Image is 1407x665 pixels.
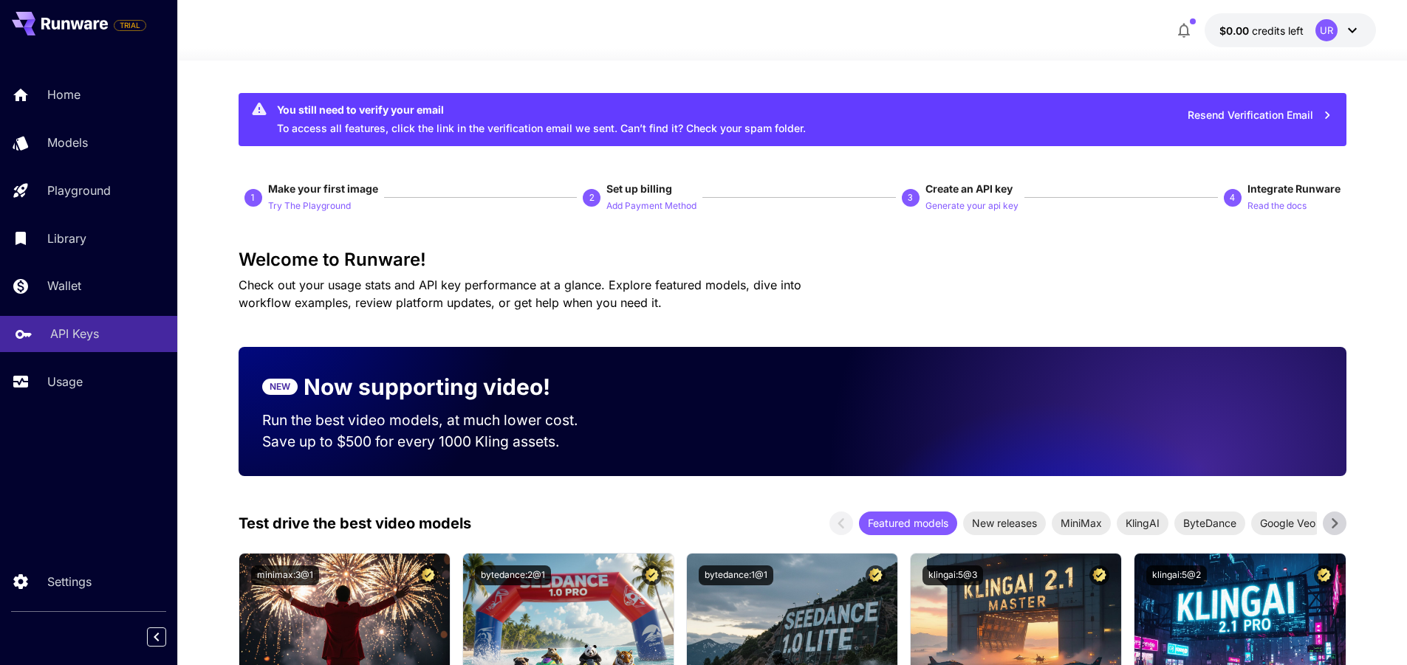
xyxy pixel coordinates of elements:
div: Google Veo [1251,511,1324,535]
div: You still need to verify your email [277,102,806,117]
p: 2 [589,191,595,204]
span: credits left [1252,24,1304,37]
span: Google Veo [1251,515,1324,531]
p: Add Payment Method [606,199,696,213]
button: klingai:5@2 [1146,565,1207,585]
p: Usage [47,373,83,390]
button: Add Payment Method [606,196,696,214]
div: ByteDance [1174,511,1245,535]
p: API Keys [50,325,99,342]
p: Save up to $500 for every 1000 Kling assets. [262,431,606,452]
p: Settings [47,573,92,590]
p: Test drive the best video models [239,512,471,534]
button: bytedance:1@1 [699,565,773,585]
div: Collapse sidebar [158,624,177,650]
button: Read the docs [1247,196,1307,214]
span: MiniMax [1052,515,1111,531]
p: 4 [1230,191,1235,204]
button: Certified Model – Vetted for best performance and includes a commercial license. [418,565,438,585]
button: Collapse sidebar [147,627,166,647]
span: Make your first image [268,182,378,195]
p: Home [47,86,81,103]
p: NEW [270,380,290,393]
div: UR [1315,19,1338,41]
button: minimax:3@1 [251,565,319,585]
button: Certified Model – Vetted for best performance and includes a commercial license. [642,565,662,585]
p: Now supporting video! [304,371,550,404]
span: New releases [963,515,1046,531]
button: $0.00UR [1205,13,1376,47]
button: bytedance:2@1 [475,565,551,585]
span: ByteDance [1174,515,1245,531]
button: Certified Model – Vetted for best performance and includes a commercial license. [1089,565,1109,585]
button: Certified Model – Vetted for best performance and includes a commercial license. [866,565,886,585]
div: Featured models [859,511,957,535]
span: Integrate Runware [1247,182,1341,195]
h3: Welcome to Runware! [239,249,1346,270]
span: Check out your usage stats and API key performance at a glance. Explore featured models, dive int... [239,278,801,310]
p: Run the best video models, at much lower cost. [262,410,606,431]
button: Generate your api key [925,196,1019,214]
p: Models [47,134,88,151]
div: To access all features, click the link in the verification email we sent. Can’t find it? Check yo... [277,97,806,142]
div: $0.00 [1219,23,1304,38]
div: MiniMax [1052,511,1111,535]
p: Wallet [47,277,81,294]
button: klingai:5@3 [922,565,983,585]
button: Certified Model – Vetted for best performance and includes a commercial license. [1314,565,1334,585]
div: New releases [963,511,1046,535]
span: Set up billing [606,182,672,195]
span: Add your payment card to enable full platform functionality. [114,16,146,34]
p: Read the docs [1247,199,1307,213]
p: 3 [908,191,913,204]
span: Featured models [859,515,957,531]
p: Library [47,230,86,247]
div: KlingAI [1117,511,1168,535]
p: Generate your api key [925,199,1019,213]
p: Playground [47,182,111,199]
span: Create an API key [925,182,1013,195]
button: Resend Verification Email [1180,100,1341,131]
span: $0.00 [1219,24,1252,37]
span: KlingAI [1117,515,1168,531]
span: TRIAL [114,20,146,31]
